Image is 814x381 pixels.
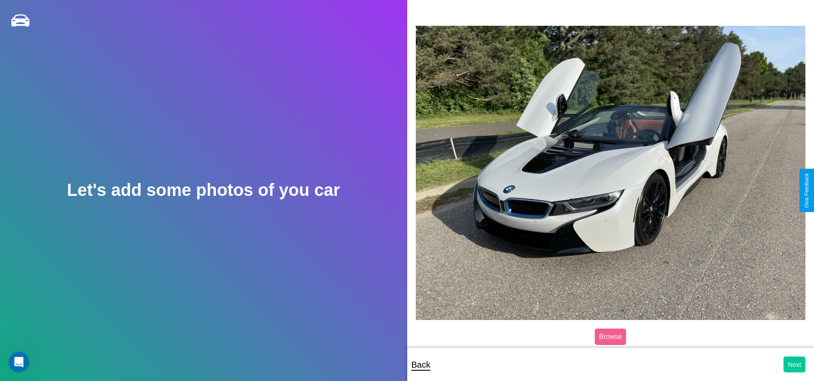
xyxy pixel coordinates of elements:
button: Next [784,357,805,372]
h2: Let's add some photos of you car [67,180,340,200]
p: Back [412,357,430,372]
img: posted [416,26,806,320]
label: Browse [595,329,626,345]
iframe: Intercom live chat [9,352,29,372]
div: Give Feedback [804,173,810,208]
